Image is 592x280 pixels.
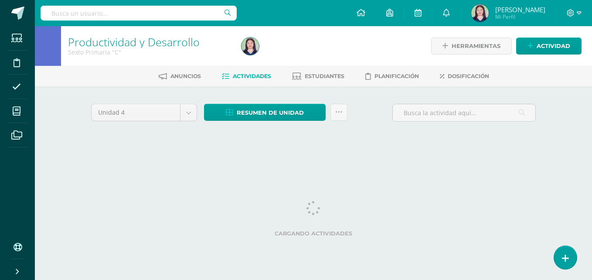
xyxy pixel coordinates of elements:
[292,69,344,83] a: Estudiantes
[41,6,237,20] input: Busca un usuario...
[233,73,271,79] span: Actividades
[516,38,582,55] a: Actividad
[159,69,201,83] a: Anuncios
[68,48,231,56] div: Sexto Primaria 'C'
[365,69,419,83] a: Planificación
[452,38,500,54] span: Herramientas
[471,4,489,22] img: 481143d3e0c24b1771560fd25644f162.png
[440,69,489,83] a: Dosificación
[68,34,200,49] a: Productividad y Desarrollo
[92,104,197,121] a: Unidad 4
[374,73,419,79] span: Planificación
[91,230,536,237] label: Cargando actividades
[495,5,545,14] span: [PERSON_NAME]
[448,73,489,79] span: Dosificación
[537,38,570,54] span: Actividad
[242,38,259,55] img: 481143d3e0c24b1771560fd25644f162.png
[495,13,545,20] span: Mi Perfil
[170,73,201,79] span: Anuncios
[222,69,271,83] a: Actividades
[68,36,231,48] h1: Productividad y Desarrollo
[204,104,326,121] a: Resumen de unidad
[431,38,512,55] a: Herramientas
[305,73,344,79] span: Estudiantes
[98,104,174,121] span: Unidad 4
[393,104,535,121] input: Busca la actividad aquí...
[237,105,304,121] span: Resumen de unidad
